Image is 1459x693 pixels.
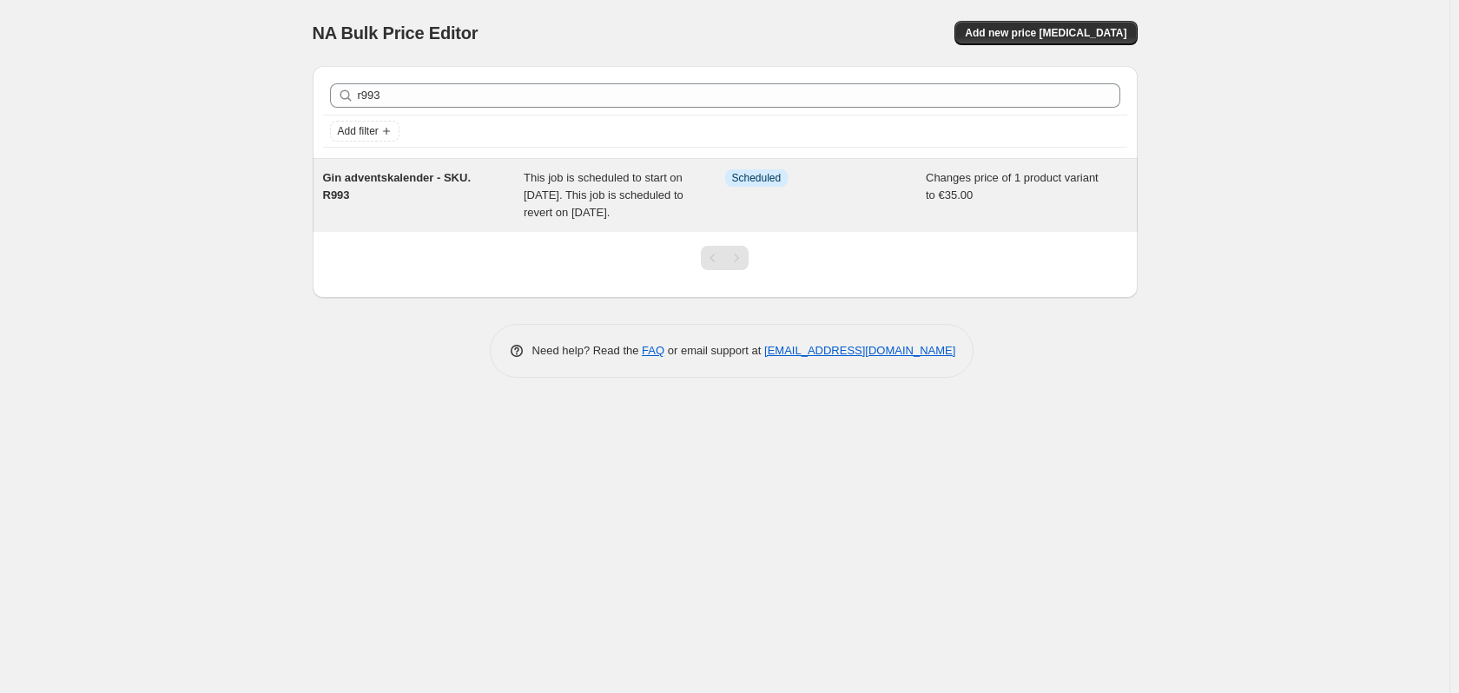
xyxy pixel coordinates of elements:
[532,344,643,357] span: Need help? Read the
[954,21,1137,45] button: Add new price [MEDICAL_DATA]
[330,121,399,142] button: Add filter
[732,171,782,185] span: Scheduled
[642,344,664,357] a: FAQ
[664,344,764,357] span: or email support at
[323,171,472,201] span: Gin adventskalender - SKU. R993
[338,124,379,138] span: Add filter
[313,23,479,43] span: NA Bulk Price Editor
[764,344,955,357] a: [EMAIL_ADDRESS][DOMAIN_NAME]
[701,246,749,270] nav: Pagination
[965,26,1126,40] span: Add new price [MEDICAL_DATA]
[524,171,683,219] span: This job is scheduled to start on [DATE]. This job is scheduled to revert on [DATE].
[926,171,1099,201] span: Changes price of 1 product variant to €35.00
